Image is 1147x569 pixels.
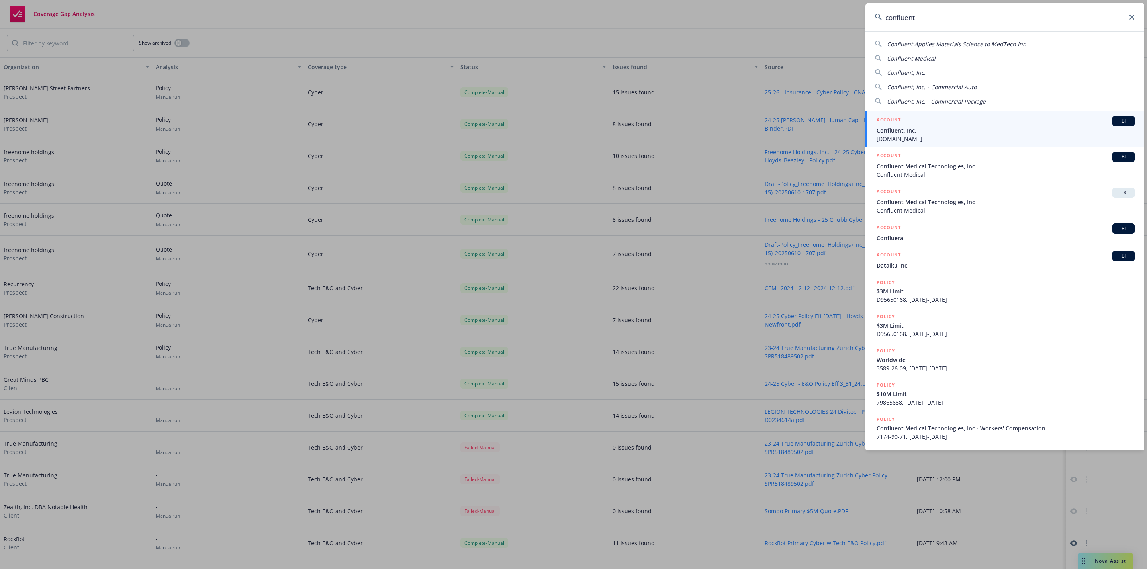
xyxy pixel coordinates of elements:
[1116,153,1131,160] span: BI
[877,278,895,286] h5: POLICY
[865,377,1144,411] a: POLICY$10M Limit79865688, [DATE]-[DATE]
[865,183,1144,219] a: ACCOUNTTRConfluent Medical Technologies, IncConfluent Medical
[877,198,1135,206] span: Confluent Medical Technologies, Inc
[877,424,1135,432] span: Confluent Medical Technologies, Inc - Workers' Compensation
[887,69,926,76] span: Confluent, Inc.
[877,170,1135,179] span: Confluent Medical
[865,111,1144,147] a: ACCOUNTBIConfluent, Inc.[DOMAIN_NAME]
[877,287,1135,295] span: $3M Limit
[877,126,1135,135] span: Confluent, Inc.
[877,152,901,161] h5: ACCOUNT
[877,347,895,355] h5: POLICY
[877,398,1135,407] span: 79865688, [DATE]-[DATE]
[877,321,1135,330] span: $3M Limit
[887,40,1026,48] span: Confluent Applies Materials Science to MedTech Inn
[877,415,895,423] h5: POLICY
[887,98,986,105] span: Confluent, Inc. - Commercial Package
[877,432,1135,441] span: 7174-90-71, [DATE]-[DATE]
[1116,252,1131,260] span: BI
[1116,117,1131,125] span: BI
[865,342,1144,377] a: POLICYWorldwide3589-26-09, [DATE]-[DATE]
[877,295,1135,304] span: D95650168, [DATE]-[DATE]
[887,55,936,62] span: Confluent Medical
[877,206,1135,215] span: Confluent Medical
[1116,225,1131,232] span: BI
[865,246,1144,274] a: ACCOUNTBIDataiku Inc.
[877,313,895,321] h5: POLICY
[865,274,1144,308] a: POLICY$3M LimitD95650168, [DATE]-[DATE]
[877,116,901,125] h5: ACCOUNT
[877,234,1135,242] span: Confluera
[877,356,1135,364] span: Worldwide
[865,3,1144,31] input: Search...
[877,261,1135,270] span: Dataiku Inc.
[877,188,901,197] h5: ACCOUNT
[865,308,1144,342] a: POLICY$3M LimitD95650168, [DATE]-[DATE]
[877,251,901,260] h5: ACCOUNT
[887,83,977,91] span: Confluent, Inc. - Commercial Auto
[865,147,1144,183] a: ACCOUNTBIConfluent Medical Technologies, IncConfluent Medical
[877,390,1135,398] span: $10M Limit
[877,135,1135,143] span: [DOMAIN_NAME]
[865,219,1144,246] a: ACCOUNTBIConfluera
[865,411,1144,445] a: POLICYConfluent Medical Technologies, Inc - Workers' Compensation7174-90-71, [DATE]-[DATE]
[1116,189,1131,196] span: TR
[877,162,1135,170] span: Confluent Medical Technologies, Inc
[877,330,1135,338] span: D95650168, [DATE]-[DATE]
[877,223,901,233] h5: ACCOUNT
[877,364,1135,372] span: 3589-26-09, [DATE]-[DATE]
[877,381,895,389] h5: POLICY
